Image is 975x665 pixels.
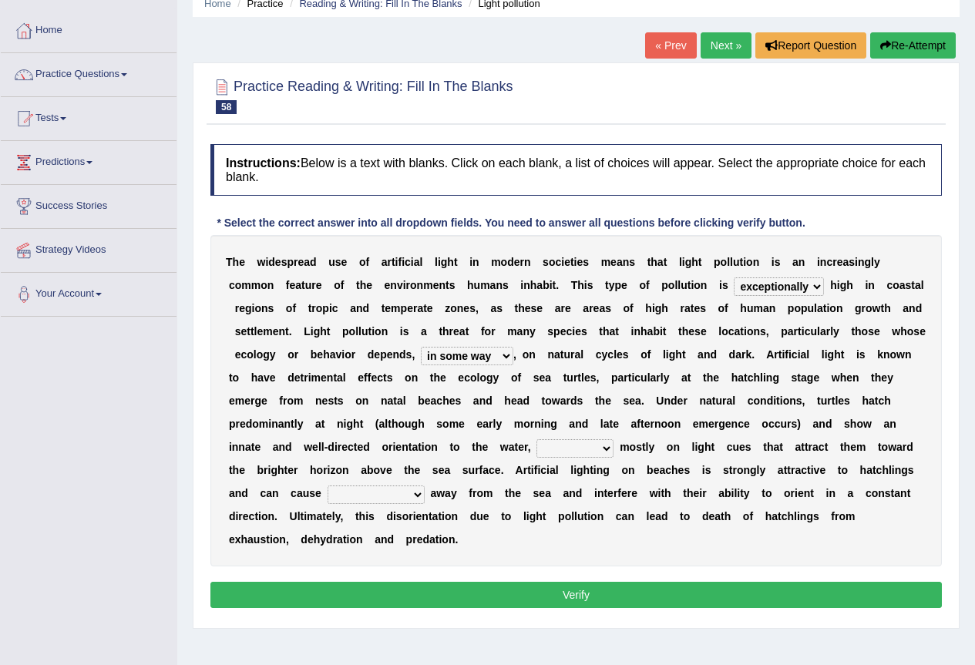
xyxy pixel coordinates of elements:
[881,302,885,314] b: t
[817,256,820,268] b: i
[268,302,274,314] b: s
[647,256,651,268] b: t
[397,279,403,291] b: v
[316,302,323,314] b: o
[555,256,561,268] b: c
[701,279,708,291] b: n
[788,302,795,314] b: p
[753,256,760,268] b: n
[320,325,327,338] b: h
[469,256,472,268] b: i
[1,97,177,136] a: Tests
[530,279,537,291] b: h
[561,256,564,268] b: i
[229,279,235,291] b: c
[239,302,245,314] b: e
[746,256,753,268] b: o
[401,302,408,314] b: p
[507,256,514,268] b: d
[700,302,706,314] b: s
[342,325,349,338] b: p
[577,279,584,291] b: h
[1,273,177,311] a: Your Account
[414,256,420,268] b: a
[463,302,469,314] b: e
[382,256,388,268] b: a
[322,302,329,314] b: p
[740,256,744,268] b: t
[1,9,177,48] a: Home
[355,325,358,338] b: l
[886,279,893,291] b: c
[520,256,524,268] b: r
[267,279,274,291] b: n
[556,279,559,291] b: .
[480,279,489,291] b: m
[694,302,700,314] b: e
[210,582,942,608] button: Verify
[657,256,664,268] b: a
[753,302,762,314] b: m
[406,279,410,291] b: r
[829,302,836,314] b: o
[413,302,417,314] b: r
[314,325,321,338] b: g
[858,256,865,268] b: n
[407,302,413,314] b: e
[691,302,694,314] b: t
[872,302,881,314] b: w
[763,302,769,314] b: a
[387,256,391,268] b: r
[570,256,574,268] b: t
[287,256,294,268] b: p
[842,256,849,268] b: a
[679,256,682,268] b: l
[906,279,912,291] b: s
[363,302,370,314] b: d
[514,256,520,268] b: e
[410,279,417,291] b: o
[210,76,513,114] h2: Practice Reading & Writing: Fill In The Blanks
[630,302,634,314] b: f
[427,302,433,314] b: e
[681,279,688,291] b: u
[584,279,587,291] b: i
[311,302,315,314] b: r
[862,302,866,314] b: r
[265,256,268,268] b: i
[866,302,872,314] b: o
[281,256,287,268] b: s
[864,256,871,268] b: g
[609,279,615,291] b: y
[235,325,241,338] b: s
[721,256,728,268] b: o
[439,279,445,291] b: n
[438,256,441,268] b: i
[855,256,858,268] b: i
[909,302,916,314] b: n
[769,302,776,314] b: n
[327,325,331,338] b: t
[503,279,509,291] b: s
[747,302,754,314] b: u
[840,279,847,291] b: g
[411,256,414,268] b: i
[210,215,812,231] div: * Select the correct answer into all dropdown fields. You need to answer all questions before cli...
[261,279,267,291] b: o
[216,100,237,114] span: 58
[501,256,508,268] b: o
[356,302,363,314] b: n
[792,256,798,268] b: a
[292,302,296,314] b: f
[536,279,543,291] b: a
[233,256,240,268] b: h
[417,302,423,314] b: a
[403,279,406,291] b: i
[375,325,382,338] b: o
[814,302,817,314] b: l
[701,32,751,59] a: Next »
[911,279,915,291] b: t
[691,256,698,268] b: h
[615,279,622,291] b: p
[391,302,400,314] b: m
